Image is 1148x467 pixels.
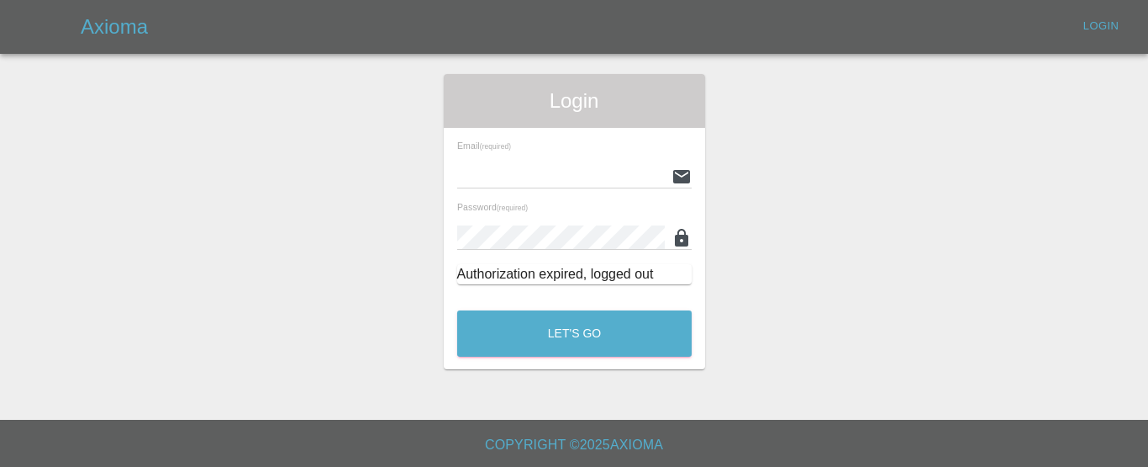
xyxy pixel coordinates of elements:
[457,202,528,212] span: Password
[81,13,148,40] h5: Axioma
[457,141,511,151] span: Email
[479,143,510,151] small: (required)
[457,310,692,357] button: Let's Go
[13,433,1135,457] h6: Copyright © 2025 Axioma
[457,264,692,284] div: Authorization expired, logged out
[496,204,527,212] small: (required)
[457,88,692,114] span: Login
[1074,13,1128,40] a: Login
